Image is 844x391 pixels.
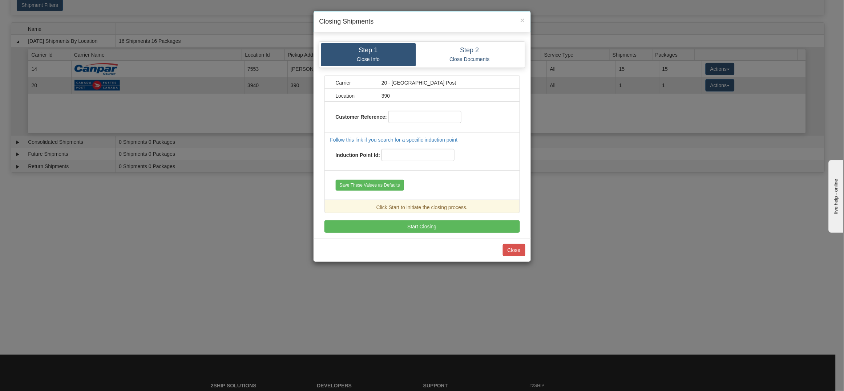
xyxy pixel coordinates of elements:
p: Close Info [326,56,411,62]
iframe: chat widget [827,158,843,232]
button: Close [503,244,525,256]
p: Close Documents [421,56,518,62]
label: Induction Point Id: [336,151,380,159]
a: Step 1 Close Info [321,43,416,66]
span: × [520,16,525,24]
div: Carrier [330,79,376,86]
div: Click Start to initiate the closing process. [330,204,514,211]
h4: Step 1 [326,47,411,54]
button: Close [520,16,525,24]
div: live help - online [5,6,67,12]
div: 20 - [GEOGRAPHIC_DATA] Post [376,79,514,86]
label: Customer Reference: [336,113,387,121]
a: Step 2 Close Documents [416,43,524,66]
button: Start Closing [324,220,520,233]
h4: Closing Shipments [319,17,525,27]
div: 390 [376,92,514,99]
div: Location [330,92,376,99]
h4: Step 2 [421,47,518,54]
button: Save These Values as Defaults [336,180,404,191]
a: Follow this link if you search for a specific induction point [330,137,458,143]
